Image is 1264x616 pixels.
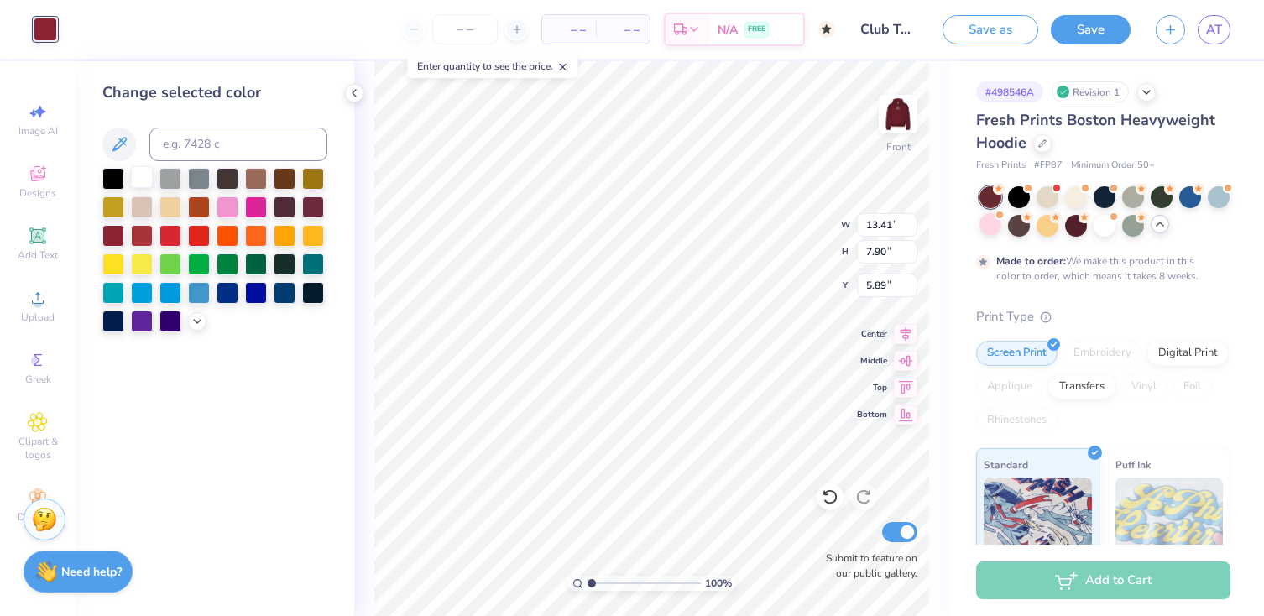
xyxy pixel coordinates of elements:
div: Digital Print [1147,341,1229,366]
div: Revision 1 [1052,81,1129,102]
span: – – [606,21,640,39]
span: Image AI [18,124,58,138]
div: Transfers [1048,374,1115,399]
div: Enter quantity to see the price. [408,55,578,78]
span: Decorate [18,510,58,524]
div: Screen Print [976,341,1058,366]
div: We make this product in this color to order, which means it takes 8 weeks. [996,253,1203,284]
div: Rhinestones [976,408,1058,433]
div: Embroidery [1063,341,1142,366]
div: Front [886,139,911,154]
span: AT [1206,20,1222,39]
input: Untitled Design [848,13,930,46]
span: Bottom [857,409,887,420]
span: Designs [19,186,56,200]
span: Greek [25,373,51,386]
img: Front [881,97,915,131]
img: Puff Ink [1115,478,1224,561]
a: AT [1198,15,1230,44]
span: FREE [748,23,765,35]
span: Standard [984,456,1028,473]
span: N/A [718,21,738,39]
div: Print Type [976,307,1230,326]
div: Change selected color [102,81,327,104]
span: Middle [857,355,887,367]
span: Clipart & logos [8,435,67,462]
div: Foil [1173,374,1212,399]
span: 100 % [705,576,732,591]
button: Save [1051,15,1131,44]
span: Puff Ink [1115,456,1151,473]
span: Top [857,382,887,394]
input: – – [432,14,498,44]
input: e.g. 7428 c [149,128,327,161]
span: – – [552,21,586,39]
strong: Made to order: [996,254,1066,268]
span: Minimum Order: 50 + [1071,159,1155,173]
span: Fresh Prints [976,159,1026,173]
div: # 498546A [976,81,1043,102]
span: Fresh Prints Boston Heavyweight Hoodie [976,110,1215,153]
label: Submit to feature on our public gallery. [817,551,917,581]
div: Applique [976,374,1043,399]
span: Center [857,328,887,340]
div: Vinyl [1120,374,1167,399]
strong: Need help? [61,564,122,580]
span: Upload [21,311,55,324]
img: Standard [984,478,1092,561]
span: Add Text [18,248,58,262]
button: Save as [943,15,1038,44]
span: # FP87 [1034,159,1063,173]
